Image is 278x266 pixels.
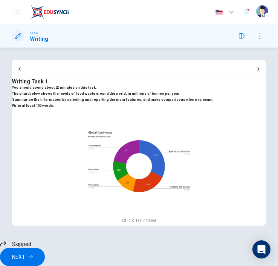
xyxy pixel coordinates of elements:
[12,252,25,262] span: NEXT
[12,97,266,103] h6: Summarise the information by selecting and reporting the main features, and make comparisons wher...
[27,60,251,78] div: Choose test type tabs
[12,6,24,18] button: open mobile menu
[214,9,224,15] img: en
[30,5,70,20] img: ELTC logo
[12,103,54,108] strong: Write at least 150 words.
[30,31,38,36] span: CEFR
[12,91,266,97] h6: The chart below shows the levels of food waste around the world, in millions of tonnes per year.
[256,5,268,17] img: Profile picture
[12,241,31,247] span: Skipped
[12,78,266,85] h4: Writing Task 1
[12,85,266,91] h6: You should spend about 20 minutes on this task.
[252,240,270,258] div: Open Intercom Messenger
[30,36,48,42] h1: Writing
